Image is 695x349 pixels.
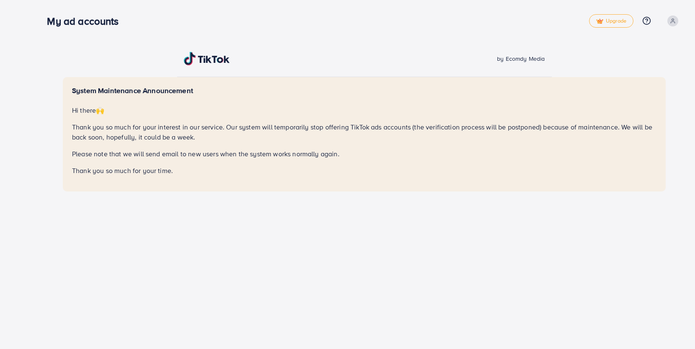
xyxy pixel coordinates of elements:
h3: My ad accounts [47,15,125,27]
p: Thank you so much for your time. [72,165,656,176]
a: tickUpgrade [589,14,633,28]
span: by Ecomdy Media [497,54,545,63]
img: tick [596,18,603,24]
p: Please note that we will send email to new users when the system works normally again. [72,149,656,159]
img: TikTok [184,52,230,65]
span: 🙌 [96,106,104,115]
p: Hi there [72,105,656,115]
h5: System Maintenance Announcement [72,86,656,95]
p: Thank you so much for your interest in our service. Our system will temporarily stop offering Tik... [72,122,656,142]
span: Upgrade [596,18,626,24]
